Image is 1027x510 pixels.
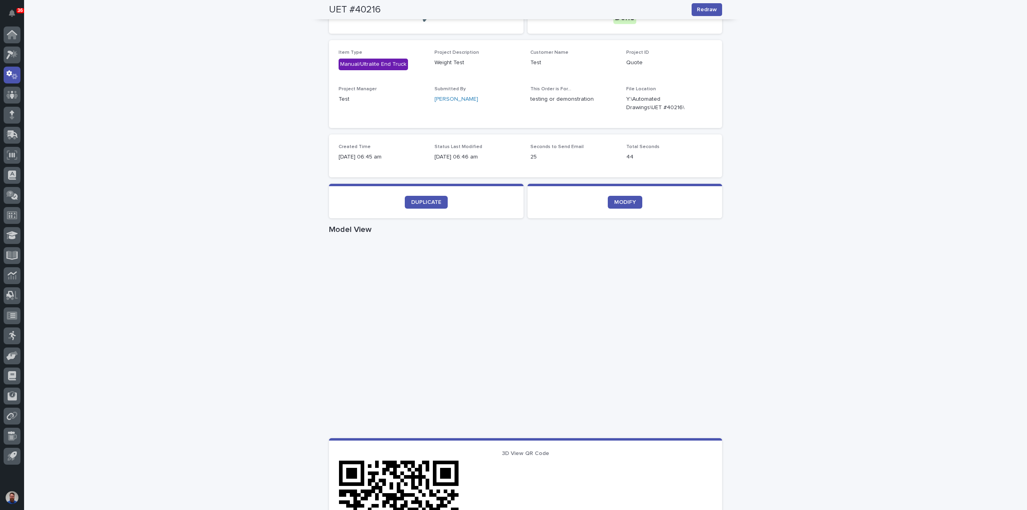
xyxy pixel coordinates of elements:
[697,6,717,14] span: Redraw
[530,95,617,104] p: testing or demonstration
[434,59,521,67] p: Weight Test
[405,196,448,209] a: DUPLICATE
[339,87,377,91] span: Project Manager
[608,196,642,209] a: MODIFY
[4,489,20,506] button: users-avatar
[530,153,617,161] p: 25
[18,8,23,13] p: 36
[339,95,425,104] p: Test
[692,3,722,16] button: Redraw
[339,50,362,55] span: Item Type
[434,95,478,104] a: [PERSON_NAME]
[10,10,20,22] div: Notifications36
[626,50,649,55] span: Project ID
[614,199,636,205] span: MODIFY
[339,144,371,149] span: Created Time
[530,50,568,55] span: Customer Name
[434,50,479,55] span: Project Description
[329,4,381,16] h2: UET #40216
[626,87,656,91] span: File Location
[411,199,441,205] span: DUPLICATE
[4,5,20,22] button: Notifications
[434,144,482,149] span: Status Last Modified
[339,59,408,70] div: Manual/Ultralite End Truck
[530,59,617,67] p: Test
[502,451,549,456] span: 3D View QR Code
[329,238,722,438] iframe: Model View
[626,153,712,161] p: 44
[626,59,712,67] p: Quote
[530,144,584,149] span: Seconds to Send Email
[434,153,521,161] p: [DATE] 06:46 am
[626,95,693,112] : Y:\Automated Drawings\UET #40216\
[339,153,425,161] p: [DATE] 06:45 am
[329,225,722,234] h1: Model View
[626,144,660,149] span: Total Seconds
[434,87,466,91] span: Submitted By
[530,87,571,91] span: This Order is For...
